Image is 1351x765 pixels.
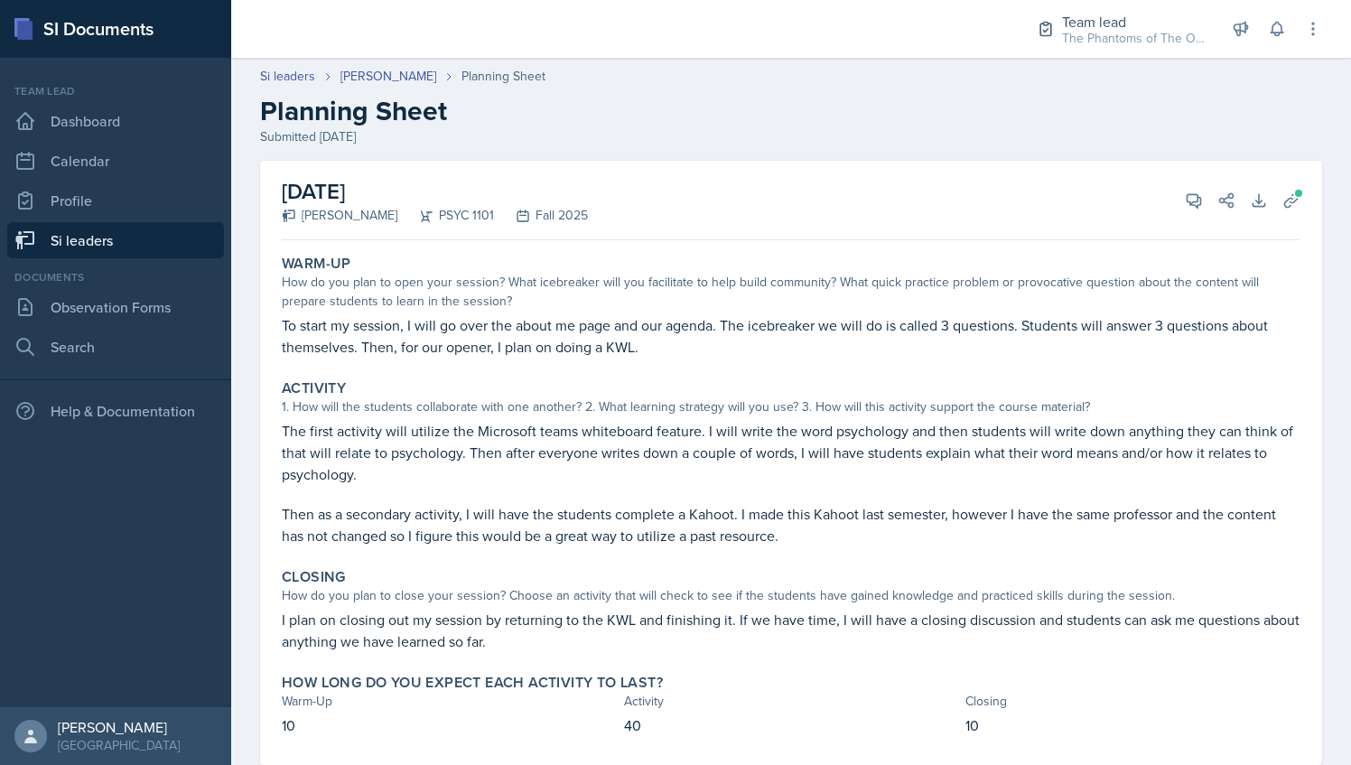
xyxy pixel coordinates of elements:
div: Planning Sheet [461,67,545,86]
a: Dashboard [7,103,224,139]
div: Team lead [7,83,224,99]
div: How do you plan to open your session? What icebreaker will you facilitate to help build community... [282,273,1300,311]
a: Calendar [7,143,224,179]
div: Fall 2025 [494,206,588,225]
div: Team lead [1062,11,1207,33]
h2: Planning Sheet [260,95,1322,127]
h2: [DATE] [282,175,588,208]
p: 10 [282,714,617,736]
a: Si leaders [260,67,315,86]
div: [PERSON_NAME] [282,206,397,225]
div: 1. How will the students collaborate with one another? 2. What learning strategy will you use? 3.... [282,397,1300,416]
a: Search [7,329,224,365]
p: Then as a secondary activity, I will have the students complete a Kahoot. I made this Kahoot last... [282,503,1300,546]
div: PSYC 1101 [397,206,494,225]
div: Activity [624,692,959,711]
a: [PERSON_NAME] [340,67,436,86]
label: Activity [282,379,346,397]
a: Profile [7,182,224,219]
label: Warm-Up [282,255,351,273]
div: Warm-Up [282,692,617,711]
p: To start my session, I will go over the about me page and our agenda. The icebreaker we will do i... [282,314,1300,358]
div: Documents [7,269,224,285]
div: [GEOGRAPHIC_DATA] [58,736,180,754]
a: Observation Forms [7,289,224,325]
p: 10 [965,714,1300,736]
p: I plan on closing out my session by returning to the KWL and finishing it. If we have time, I wil... [282,609,1300,652]
div: Submitted [DATE] [260,127,1322,146]
div: How do you plan to close your session? Choose an activity that will check to see if the students ... [282,586,1300,605]
p: The first activity will utilize the Microsoft teams whiteboard feature. I will write the word psy... [282,420,1300,485]
p: 40 [624,714,959,736]
div: [PERSON_NAME] [58,718,180,736]
label: Closing [282,568,346,586]
label: How long do you expect each activity to last? [282,674,663,692]
div: Closing [965,692,1300,711]
div: The Phantoms of The Opera / Fall 2025 [1062,29,1207,48]
a: Si leaders [7,222,224,258]
div: Help & Documentation [7,393,224,429]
